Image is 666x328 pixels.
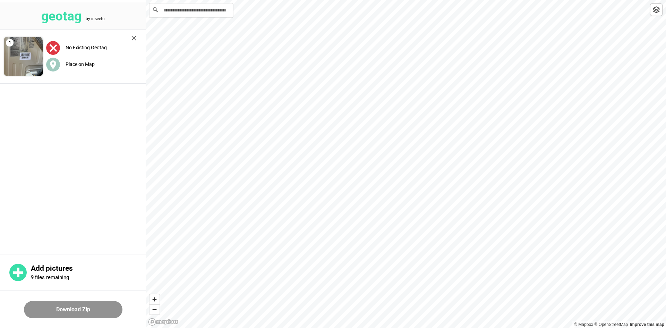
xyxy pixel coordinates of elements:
[86,16,105,21] tspan: by inseetu
[31,264,146,273] p: Add pictures
[150,304,160,314] button: Zoom out
[630,322,664,327] a: Map feedback
[594,322,628,327] a: OpenStreetMap
[150,305,160,314] span: Zoom out
[150,294,160,304] button: Zoom in
[653,6,660,13] img: toggleLayer
[66,61,95,67] label: Place on Map
[66,45,107,50] label: No Existing Geotag
[574,322,593,327] a: Mapbox
[24,301,122,318] button: Download Zip
[150,3,233,17] input: Search
[148,318,179,326] a: Mapbox logo
[6,39,14,47] span: 1
[46,41,60,55] img: uploadImagesAlt
[41,9,82,24] tspan: geotag
[131,36,136,41] img: cross
[4,37,43,76] img: 9k=
[31,274,69,280] p: 9 files remaining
